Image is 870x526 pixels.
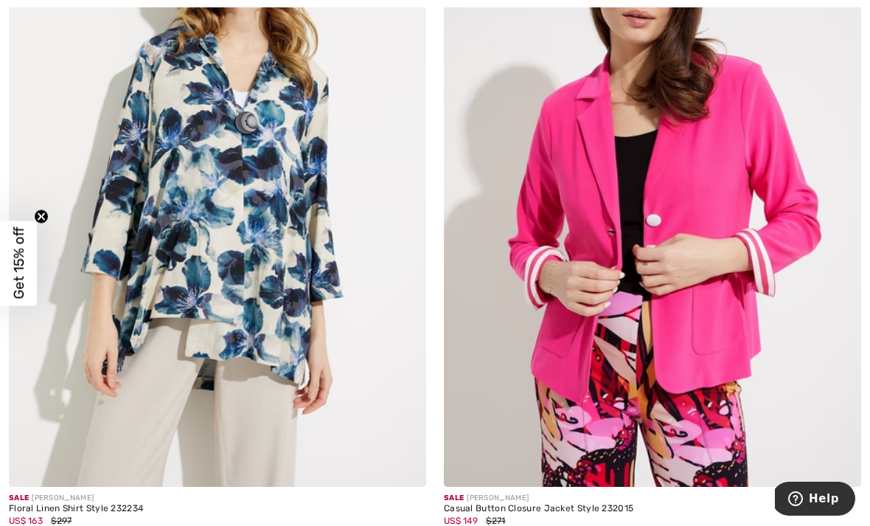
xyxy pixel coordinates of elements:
iframe: Opens a widget where you can find more information [775,482,855,519]
div: [PERSON_NAME] [444,493,861,504]
span: Sale [9,494,29,502]
span: $271 [486,516,505,526]
div: [PERSON_NAME] [9,493,426,504]
div: Floral Linen Shirt Style 232234 [9,504,426,514]
span: US$ 149 [444,516,478,526]
button: Close teaser [34,209,49,224]
div: Casual Button Closure Jacket Style 232015 [444,504,861,514]
span: $297 [51,516,72,526]
span: Get 15% off [10,227,27,300]
span: US$ 163 [9,516,43,526]
span: Sale [444,494,464,502]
